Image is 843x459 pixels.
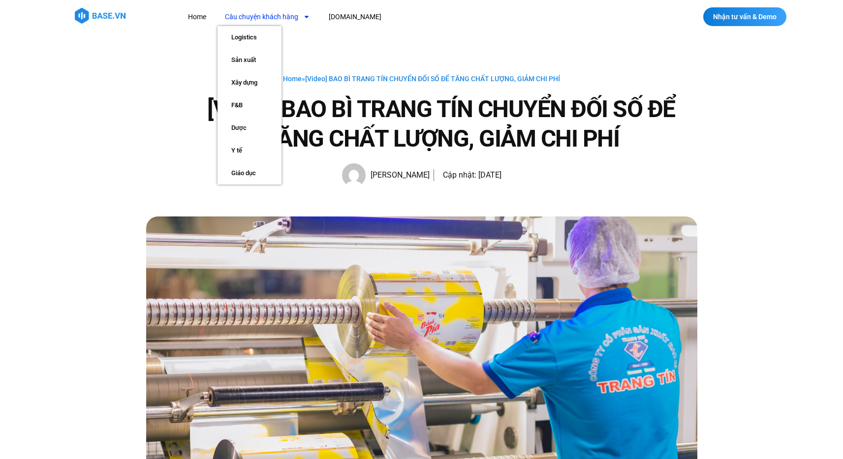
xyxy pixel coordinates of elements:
[218,26,281,49] a: Logistics
[218,8,317,26] a: Câu chuyện khách hàng
[478,170,501,180] time: [DATE]
[703,7,786,26] a: Nhận tư vấn & Demo
[342,163,366,187] img: Picture of Hạnh Hoàng
[181,8,214,26] a: Home
[713,13,777,20] span: Nhận tư vấn & Demo
[305,75,560,83] span: [Video] BAO BÌ TRANG TÍN CHUYỂN ĐỐI SỐ ĐỂ TĂNG CHẤT LƯỢNG, GIẢM CHI PHÍ
[366,168,430,182] span: [PERSON_NAME]
[218,139,281,162] a: Y tế
[218,26,281,184] ul: Câu chuyện khách hàng
[283,75,302,83] a: Home
[321,8,389,26] a: [DOMAIN_NAME]
[342,163,430,187] a: Picture of Hạnh Hoàng [PERSON_NAME]
[218,162,281,184] a: Giáo dục
[186,94,697,153] h1: [Video] BAO BÌ TRANG TÍN CHUYỂN ĐỐI SỐ ĐỂ TĂNG CHẤT LƯỢNG, GIẢM CHI PHÍ
[218,71,281,94] a: Xây dựng
[218,49,281,71] a: Sản xuất
[283,75,560,83] span: »
[218,117,281,139] a: Dược
[181,8,562,26] nav: Menu
[218,94,281,117] a: F&B
[443,170,476,180] span: Cập nhật:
